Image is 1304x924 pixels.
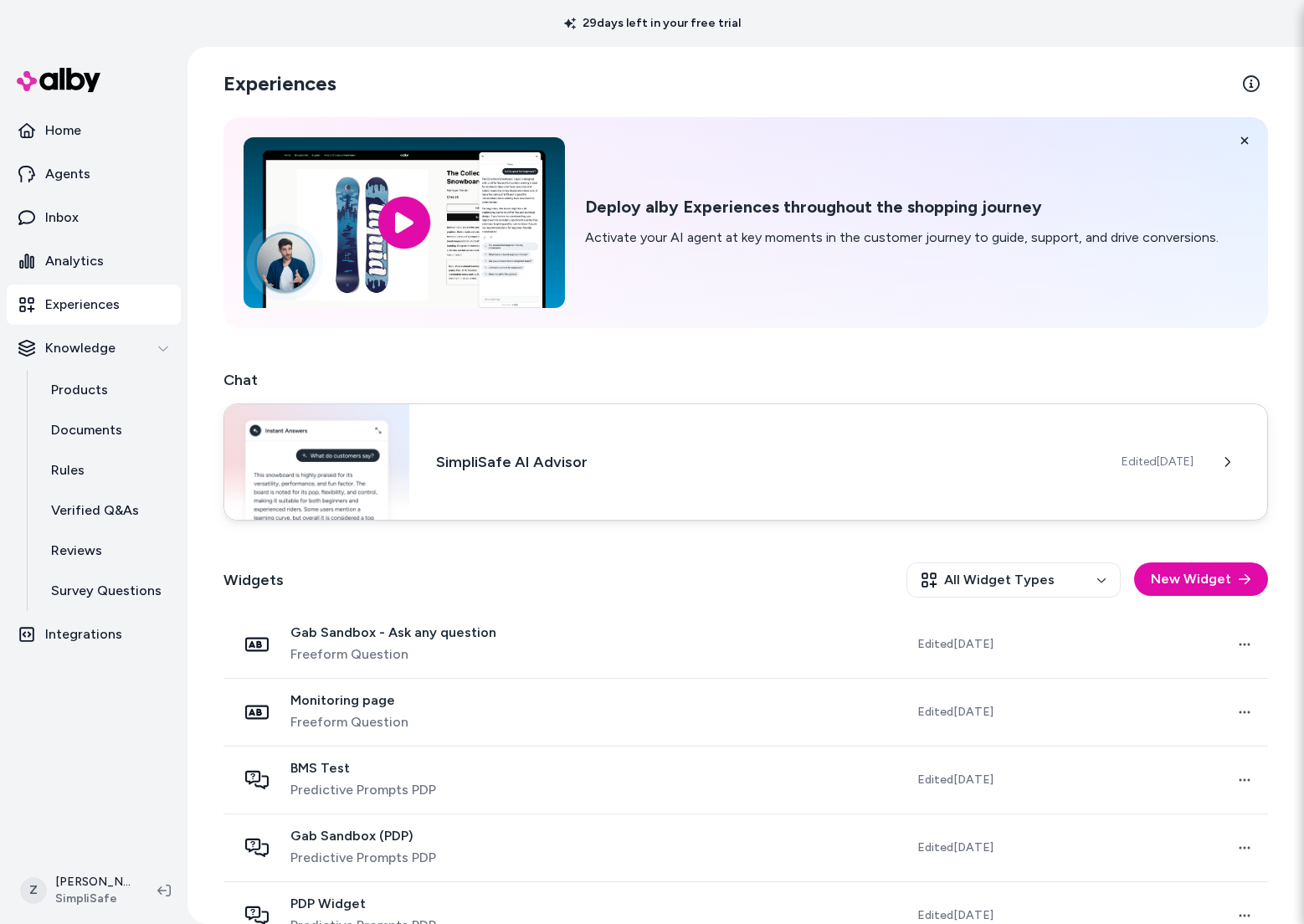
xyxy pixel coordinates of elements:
[906,562,1121,598] button: All Widget Types
[290,712,408,732] span: Freeform Question
[223,568,284,592] h2: Widgets
[436,450,1095,474] h3: SimpliSafe AI Advisor
[917,907,993,924] span: Edited [DATE]
[45,121,81,141] p: Home
[45,624,122,644] p: Integrations
[51,581,162,601] p: Survey Questions
[290,644,496,665] span: Freeform Question
[1122,454,1194,470] span: Edited [DATE]
[7,241,181,281] a: Analytics
[45,251,104,271] p: Analytics
[290,828,436,844] span: Gab Sandbox (PDP)
[34,450,181,490] a: Rules
[290,848,436,868] span: Predictive Prompts PDP
[224,404,409,520] img: Chat widget
[34,370,181,410] a: Products
[585,197,1219,218] h2: Deploy alby Experiences throughout the shopping journey
[51,460,85,480] p: Rules
[290,780,436,800] span: Predictive Prompts PDP
[290,692,408,709] span: Monitoring page
[7,328,181,368] button: Knowledge
[55,874,131,891] p: [PERSON_NAME]
[51,501,139,521] p: Verified Q&As
[7,285,181,325] a: Experiences
[17,68,100,92] img: alby Logo
[290,760,436,777] span: BMS Test
[223,70,336,97] h2: Experiences
[51,541,102,561] p: Reviews
[45,295,120,315] p: Experiences
[1134,562,1268,596] button: New Widget
[917,839,993,856] span: Edited [DATE]
[7,614,181,654] a: Integrations
[585,228,1219,248] p: Activate your AI agent at key moments in the customer journey to guide, support, and drive conver...
[51,420,122,440] p: Documents
[7,198,181,238] a: Inbox
[10,864,144,917] button: Z[PERSON_NAME]SimpliSafe
[917,636,993,653] span: Edited [DATE]
[45,164,90,184] p: Agents
[7,110,181,151] a: Home
[554,15,751,32] p: 29 days left in your free trial
[51,380,108,400] p: Products
[290,624,496,641] span: Gab Sandbox - Ask any question
[45,208,79,228] p: Inbox
[34,410,181,450] a: Documents
[223,405,1268,522] a: Chat widgetSimpliSafe AI AdvisorEdited[DATE]
[223,368,1268,392] h2: Chat
[55,891,131,907] span: SimpliSafe
[20,877,47,904] span: Z
[917,704,993,721] span: Edited [DATE]
[917,772,993,788] span: Edited [DATE]
[34,490,181,531] a: Verified Q&As
[34,531,181,571] a: Reviews
[45,338,116,358] p: Knowledge
[7,154,181,194] a: Agents
[34,571,181,611] a: Survey Questions
[290,896,436,912] span: PDP Widget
